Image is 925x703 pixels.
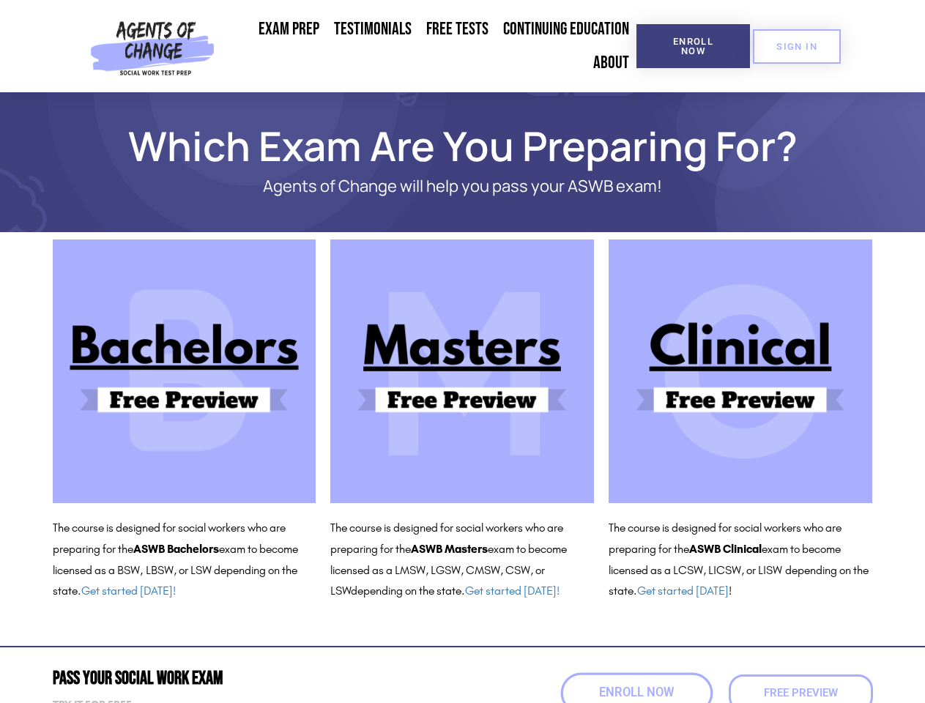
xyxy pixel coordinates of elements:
[53,518,316,602] p: The course is designed for social workers who are preparing for the exam to become licensed as a ...
[764,688,838,699] span: Free Preview
[133,542,219,556] b: ASWB Bachelors
[53,669,456,688] h2: Pass Your Social Work Exam
[660,37,727,56] span: Enroll Now
[45,129,880,163] h1: Which Exam Are You Preparing For?
[330,518,594,602] p: The course is designed for social workers who are preparing for the exam to become licensed as a ...
[636,24,750,68] a: Enroll Now
[465,584,560,598] a: Get started [DATE]!
[689,542,762,556] b: ASWB Clinical
[104,177,822,196] p: Agents of Change will help you pass your ASWB exam!
[419,12,496,46] a: Free Tests
[776,42,817,51] span: SIGN IN
[327,12,419,46] a: Testimonials
[496,12,636,46] a: Continuing Education
[599,687,674,699] span: Enroll Now
[220,12,636,80] nav: Menu
[609,518,872,602] p: The course is designed for social workers who are preparing for the exam to become licensed as a ...
[81,584,176,598] a: Get started [DATE]!
[586,46,636,80] a: About
[251,12,327,46] a: Exam Prep
[351,584,560,598] span: depending on the state.
[637,584,729,598] a: Get started [DATE]
[753,29,841,64] a: SIGN IN
[411,542,488,556] b: ASWB Masters
[634,584,732,598] span: . !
